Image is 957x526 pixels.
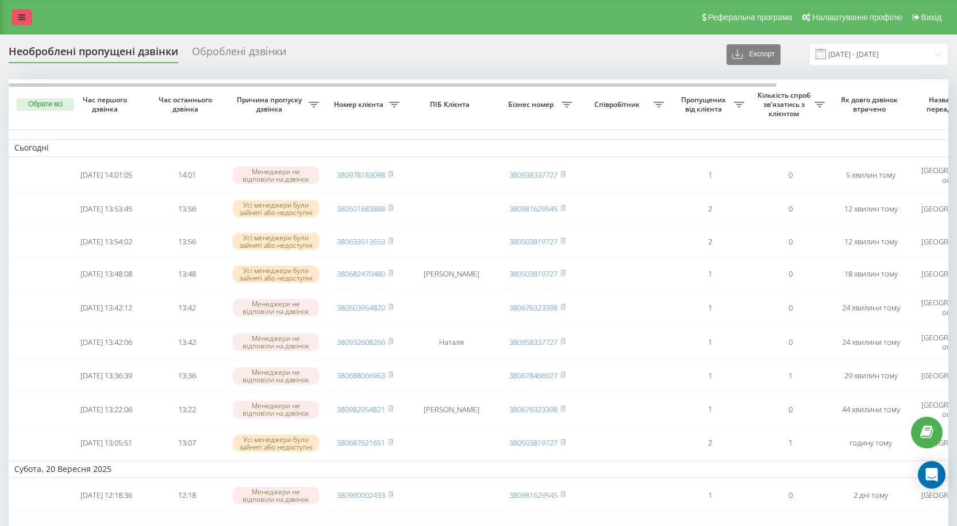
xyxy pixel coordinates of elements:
td: 29 хвилин тому [831,361,911,391]
span: Як довго дзвінок втрачено [840,95,902,113]
span: Вихід [921,13,941,22]
td: 12 хвилин тому [831,194,911,224]
span: Кількість спроб зв'язатись з клієнтом [756,91,814,118]
a: 380958337727 [509,337,558,347]
td: 12:18 [147,480,227,510]
td: 0 [750,291,831,324]
div: Усі менеджери були зайняті або недоступні [233,266,319,283]
a: 380676323398 [509,302,558,313]
td: 13:56 [147,194,227,224]
span: Реферальна програма [708,13,793,22]
td: 13:22 [147,393,227,425]
td: [DATE] 14:01:05 [66,159,147,191]
a: 380688066963 [337,370,385,381]
td: 0 [750,326,831,358]
a: 380503819727 [509,437,558,448]
td: 2 [670,226,750,257]
span: Налаштування профілю [812,13,902,22]
a: 380687621651 [337,437,385,448]
td: 2 [670,428,750,458]
div: Оброблені дзвінки [192,45,286,63]
td: 0 [750,393,831,425]
span: Співробітник [583,100,654,109]
a: 380978183098 [337,170,385,180]
td: [DATE] 13:36:39 [66,361,147,391]
td: [DATE] 13:53:45 [66,194,147,224]
td: 1 [670,393,750,425]
div: Менеджери не відповіли на дзвінок [233,333,319,351]
a: 380990002433 [337,490,385,500]
div: Усі менеджери були зайняті або недоступні [233,233,319,250]
div: Менеджери не відповіли на дзвінок [233,167,319,184]
div: Менеджери не відповіли на дзвінок [233,401,319,418]
span: Причина пропуску дзвінка [233,95,309,113]
td: 13:42 [147,291,227,324]
td: 13:48 [147,259,227,289]
td: 13:56 [147,226,227,257]
td: 1 [670,326,750,358]
div: Усі менеджери були зайняті або недоступні [233,200,319,217]
span: Час першого дзвінка [75,95,137,113]
td: 24 хвилини тому [831,326,911,358]
td: [DATE] 13:54:02 [66,226,147,257]
a: 380633513553 [337,236,385,247]
td: 18 хвилин тому [831,259,911,289]
td: [DATE] 13:05:51 [66,428,147,458]
td: [PERSON_NAME] [405,259,497,289]
td: [DATE] 12:18:36 [66,480,147,510]
a: 380938337727 [509,170,558,180]
button: Обрати всі [17,98,74,111]
td: 12 хвилин тому [831,226,911,257]
td: 1 [670,159,750,191]
td: 13:36 [147,361,227,391]
div: Менеджери не відповіли на дзвінок [233,299,319,316]
a: 380503954820 [337,302,385,313]
td: 13:42 [147,326,227,358]
td: 1 [670,480,750,510]
td: 1 [670,361,750,391]
div: Необроблені пропущені дзвінки [9,45,178,63]
div: Менеджери не відповіли на дзвінок [233,487,319,504]
td: 1 [750,428,831,458]
a: 380682470480 [337,268,385,279]
td: 0 [750,259,831,289]
a: 380932608266 [337,337,385,347]
td: 0 [750,159,831,191]
span: Час останнього дзвінка [156,95,218,113]
td: 44 хвилини тому [831,393,911,425]
td: 1 [670,291,750,324]
td: [DATE] 13:48:08 [66,259,147,289]
a: 380982954821 [337,404,385,414]
td: 0 [750,226,831,257]
span: Пропущених від клієнта [675,95,734,113]
td: 0 [750,480,831,510]
td: 1 [750,361,831,391]
td: 0 [750,194,831,224]
td: годину тому [831,428,911,458]
a: 380503819727 [509,236,558,247]
div: Open Intercom Messenger [918,461,946,489]
div: Усі менеджери були зайняті або недоступні [233,435,319,452]
td: 24 хвилини тому [831,291,911,324]
a: 380503819727 [509,268,558,279]
a: 380676323398 [509,404,558,414]
a: 380981629545 [509,490,558,500]
td: [PERSON_NAME] [405,393,497,425]
span: ПІБ Клієнта [415,100,487,109]
span: Бізнес номер [503,100,562,109]
td: Наталя [405,326,497,358]
a: 380981629545 [509,204,558,214]
td: [DATE] 13:42:06 [66,326,147,358]
div: Менеджери не відповіли на дзвінок [233,367,319,385]
span: Номер клієнта [330,100,389,109]
td: [DATE] 13:22:06 [66,393,147,425]
button: Експорт [727,44,781,65]
td: 5 хвилин тому [831,159,911,191]
td: 2 дні тому [831,480,911,510]
td: 1 [670,259,750,289]
a: 380678466927 [509,370,558,381]
td: 2 [670,194,750,224]
td: 13:07 [147,428,227,458]
a: 380501683888 [337,204,385,214]
td: [DATE] 13:42:12 [66,291,147,324]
